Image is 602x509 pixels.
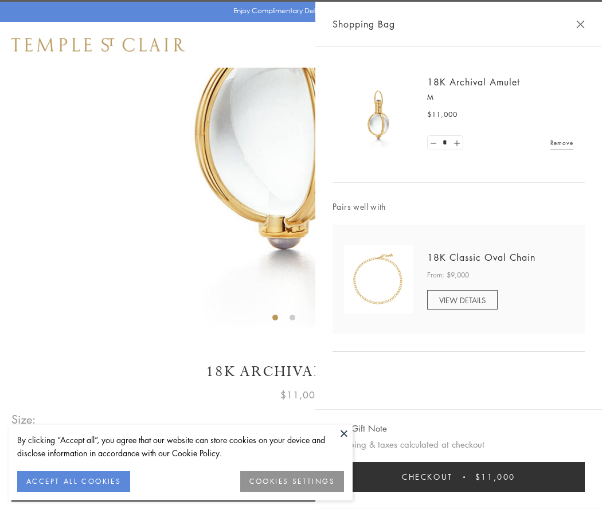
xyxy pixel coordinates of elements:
[333,462,585,492] button: Checkout $11,000
[344,80,413,149] img: 18K Archival Amulet
[427,92,573,103] p: M
[550,136,573,149] a: Remove
[11,362,591,382] h1: 18K Archival Amulet
[439,295,486,306] span: VIEW DETAILS
[333,17,395,32] span: Shopping Bag
[451,136,462,150] a: Set quantity to 2
[428,136,439,150] a: Set quantity to 0
[427,269,469,281] span: From: $9,000
[11,38,185,52] img: Temple St. Clair
[576,20,585,29] button: Close Shopping Bag
[427,251,535,264] a: 18K Classic Oval Chain
[233,5,363,17] p: Enjoy Complimentary Delivery & Returns
[475,471,515,483] span: $11,000
[17,433,344,460] div: By clicking “Accept all”, you agree that our website can store cookies on your device and disclos...
[240,471,344,492] button: COOKIES SETTINGS
[344,245,413,314] img: N88865-OV18
[333,437,585,452] p: Shipping & taxes calculated at checkout
[17,471,130,492] button: ACCEPT ALL COOKIES
[427,76,520,88] a: 18K Archival Amulet
[427,290,498,310] a: VIEW DETAILS
[333,421,387,436] button: Add Gift Note
[427,109,458,120] span: $11,000
[402,471,453,483] span: Checkout
[280,387,322,402] span: $11,000
[333,200,585,213] span: Pairs well with
[11,410,37,429] span: Size:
